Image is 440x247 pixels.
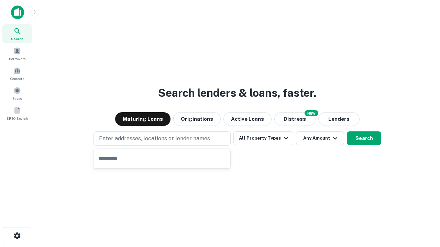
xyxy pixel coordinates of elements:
button: Lenders [318,112,360,126]
a: Contacts [2,64,32,83]
p: Enter addresses, locations or lender names [99,134,210,143]
span: SREO Search [7,116,28,121]
a: Search [2,24,32,43]
div: NEW [305,110,318,116]
button: Maturing Loans [115,112,170,126]
span: Borrowers [9,56,25,61]
button: Active Loans [223,112,272,126]
a: SREO Search [2,104,32,122]
span: Contacts [10,76,24,81]
button: Search distressed loans with lien and other non-mortgage details. [274,112,316,126]
button: All Property Types [233,131,293,145]
button: Enter addresses, locations or lender names [93,131,231,146]
button: Any Amount [296,131,344,145]
span: Saved [12,96,22,101]
img: capitalize-icon.png [11,5,24,19]
span: Search [11,36,23,42]
a: Saved [2,84,32,103]
iframe: Chat Widget [406,192,440,225]
h3: Search lenders & loans, faster. [158,85,316,101]
button: Search [347,131,381,145]
button: Originations [173,112,221,126]
a: Borrowers [2,44,32,63]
